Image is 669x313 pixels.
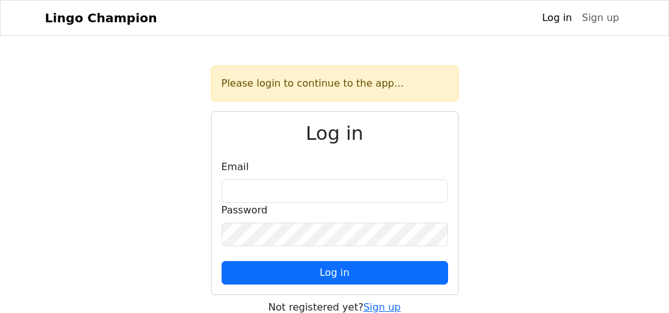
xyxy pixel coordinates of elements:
label: Email [222,160,249,174]
a: Sign up [363,301,400,313]
a: Sign up [577,6,624,30]
a: Log in [537,6,577,30]
label: Password [222,203,268,218]
h2: Log in [222,122,448,145]
a: Lingo Champion [45,6,157,30]
span: Log in [319,267,349,278]
button: Log in [222,261,448,285]
div: Please login to continue to the app... [211,66,459,101]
